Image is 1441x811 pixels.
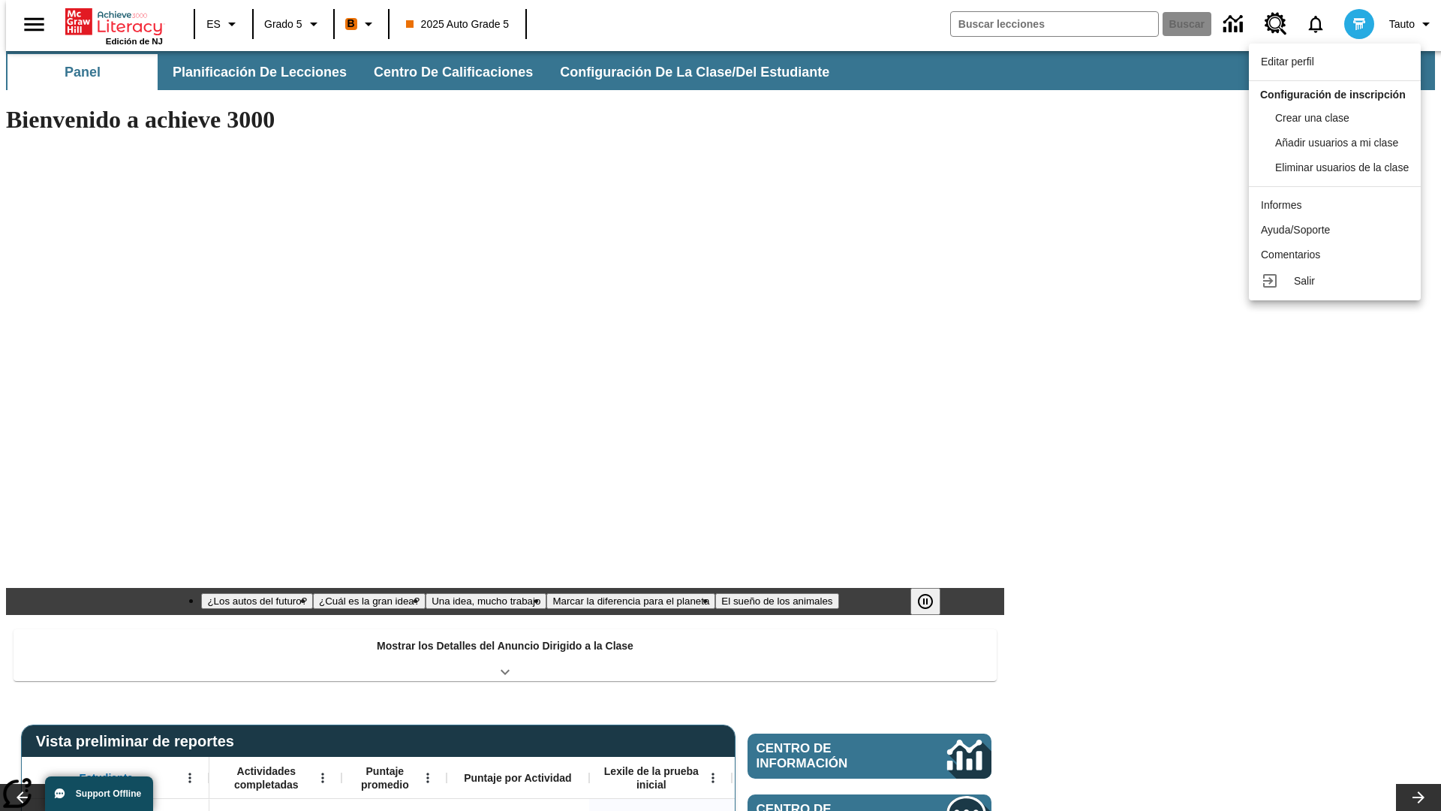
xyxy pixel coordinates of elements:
span: Crear una clase [1275,112,1349,124]
span: Ayuda/Soporte [1261,224,1330,236]
span: Añadir usuarios a mi clase [1275,137,1398,149]
span: Salir [1294,275,1315,287]
span: Comentarios [1261,249,1320,261]
span: Configuración de inscripción [1260,89,1406,101]
span: Editar perfil [1261,56,1314,68]
span: Eliminar usuarios de la clase [1275,161,1409,173]
span: Informes [1261,199,1301,211]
